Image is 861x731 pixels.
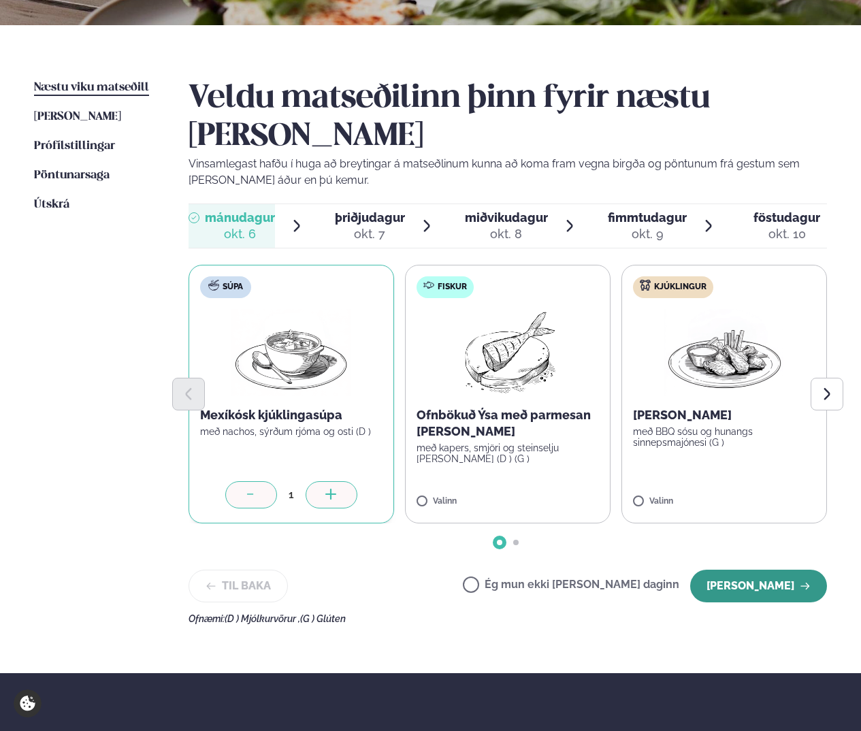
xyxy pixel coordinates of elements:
[654,282,706,293] span: Kjúklingur
[608,226,687,242] div: okt. 9
[633,426,815,448] p: með BBQ sósu og hunangs sinnepsmajónesi (G )
[189,156,828,189] p: Vinsamlegast hafðu í huga að breytingar á matseðlinum kunna að koma fram vegna birgða og pöntunum...
[34,199,69,210] span: Útskrá
[189,80,828,156] h2: Veldu matseðilinn þinn fyrir næstu [PERSON_NAME]
[34,82,149,93] span: Næstu viku matseðill
[205,226,275,242] div: okt. 6
[417,442,599,464] p: með kapers, smjöri og steinselju [PERSON_NAME] (D ) (G )
[205,210,275,225] span: mánudagur
[225,613,300,624] span: (D ) Mjólkurvörur ,
[223,282,243,293] span: Súpa
[189,570,288,602] button: Til baka
[200,407,383,423] p: Mexíkósk kjúklingasúpa
[300,613,346,624] span: (G ) Glúten
[34,169,110,181] span: Pöntunarsaga
[438,282,467,293] span: Fiskur
[34,80,149,96] a: Næstu viku matseðill
[335,210,405,225] span: þriðjudagur
[608,210,687,225] span: fimmtudagur
[14,689,42,717] a: Cookie settings
[465,210,548,225] span: miðvikudagur
[200,426,383,437] p: með nachos, sýrðum rjóma og osti (D )
[465,226,548,242] div: okt. 8
[753,226,820,242] div: okt. 10
[423,280,434,291] img: fish.svg
[34,167,110,184] a: Pöntunarsaga
[208,280,219,291] img: soup.svg
[690,570,827,602] button: [PERSON_NAME]
[231,309,351,396] img: Soup.png
[417,407,599,440] p: Ofnbökuð Ýsa með parmesan [PERSON_NAME]
[664,309,784,396] img: Chicken-wings-legs.png
[34,109,121,125] a: [PERSON_NAME]
[34,140,115,152] span: Prófílstillingar
[335,226,405,242] div: okt. 7
[811,378,843,410] button: Next slide
[633,407,815,423] p: [PERSON_NAME]
[513,540,519,545] span: Go to slide 2
[34,197,69,213] a: Útskrá
[172,378,205,410] button: Previous slide
[189,613,828,624] div: Ofnæmi:
[34,138,115,155] a: Prófílstillingar
[753,210,820,225] span: föstudagur
[447,309,568,396] img: Fish.png
[34,111,121,123] span: [PERSON_NAME]
[640,280,651,291] img: chicken.svg
[277,487,306,502] div: 1
[497,540,502,545] span: Go to slide 1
